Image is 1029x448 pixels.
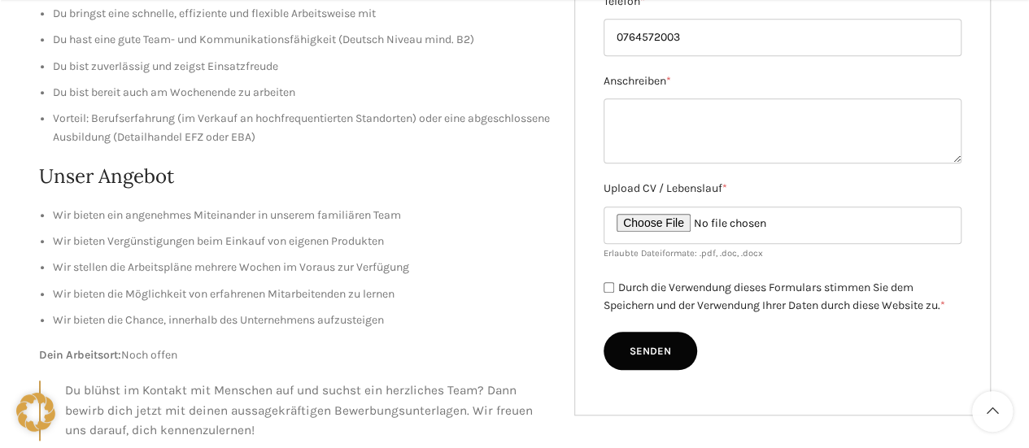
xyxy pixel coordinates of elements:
[53,110,551,146] li: Vorteil: Berufserfahrung (im Verkauf an hochfrequentierten Standorten) oder eine abgeschlossene A...
[65,381,551,441] p: Du blühst im Kontakt mit Menschen auf und suchst ein herzliches Team? Dann bewirb dich jetzt mit ...
[53,84,551,102] li: Du bist bereit auch am Wochenende zu arbeiten
[53,259,551,276] li: Wir stellen die Arbeitspläne mehrere Wochen im Voraus zur Verfügung
[39,346,551,364] p: Noch offen
[39,163,551,190] h2: Unser Angebot
[39,348,121,362] strong: Dein Arbeitsort:
[972,391,1013,432] a: Scroll to top button
[53,207,551,224] li: Wir bieten ein angenehmes Miteinander in unserem familiären Team
[604,180,961,198] label: Upload CV / Lebenslauf
[53,31,551,49] li: Du hast eine gute Team- und Kommunikationsfähigkeit (Deutsch Niveau mind. B2)
[53,5,551,23] li: Du bringst eine schnelle, effiziente und flexible Arbeitsweise mit
[604,72,961,90] label: Anschreiben
[53,311,551,329] li: Wir bieten die Chance, innerhalb des Unternehmens aufzusteigen
[604,248,763,259] small: Erlaubte Dateiformate: .pdf, .doc, .docx
[53,58,551,76] li: Du bist zuverlässig und zeigst Einsatzfreude
[604,281,945,313] label: Durch die Verwendung dieses Formulars stimmen Sie dem Speichern und der Verwendung Ihrer Daten du...
[53,233,551,250] li: Wir bieten Vergünstigungen beim Einkauf von eigenen Produkten
[604,332,697,371] input: Senden
[53,285,551,303] li: Wir bieten die Möglichkeit von erfahrenen Mitarbeitenden zu lernen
